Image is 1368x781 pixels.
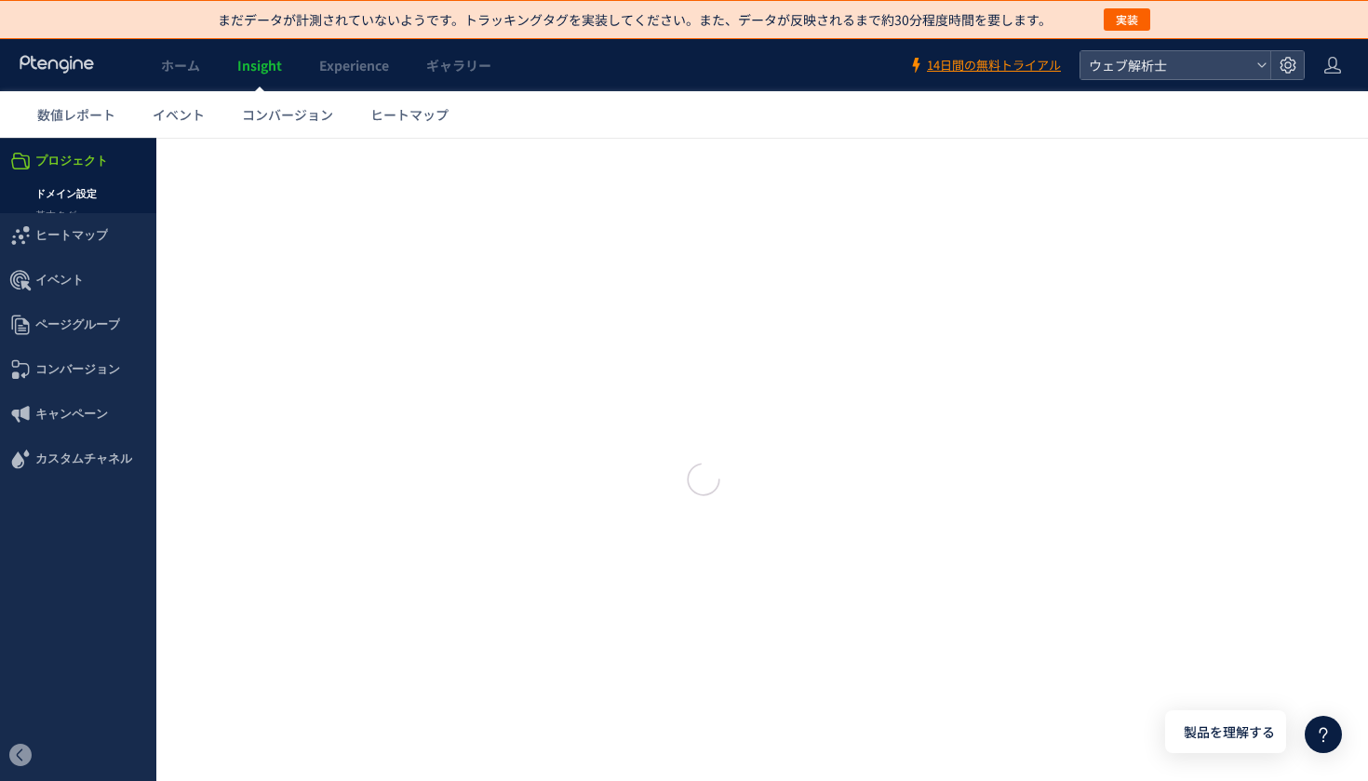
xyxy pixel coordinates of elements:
span: Experience [319,56,389,74]
span: コンバージョン [35,209,120,254]
span: 実装 [1116,8,1138,31]
span: ヒートマップ [35,75,108,120]
span: カスタムチャネル [35,299,132,343]
span: 数値レポート [37,105,115,124]
span: プロジェクト [35,1,108,46]
span: キャンペーン [35,254,108,299]
a: 14日間の無料トライアル [908,57,1061,74]
span: ページグループ [35,165,120,209]
span: ホーム [161,56,200,74]
span: コンバージョン [242,105,333,124]
span: ヒートマップ [370,105,449,124]
span: 14日間の無料トライアル [927,57,1061,74]
span: ギャラリー [426,56,491,74]
span: Insight [237,56,282,74]
span: イベント [35,120,84,165]
p: まだデータが計測されていないようです。トラッキングタグを実装してください。また、データが反映されるまで約30分程度時間を要します。 [218,10,1052,29]
button: 実装 [1104,8,1150,31]
span: 製品を理解する [1184,722,1275,742]
span: イベント [153,105,205,124]
span: ウェブ解析士 [1083,51,1249,79]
